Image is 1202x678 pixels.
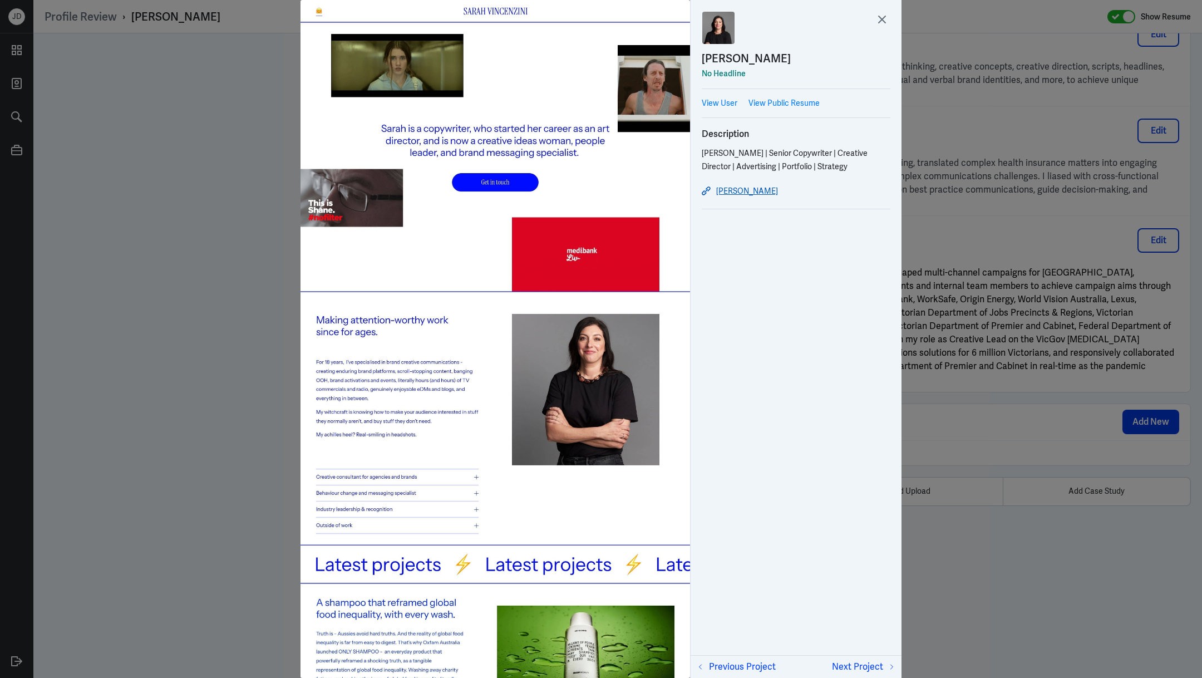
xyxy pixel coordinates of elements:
[702,97,737,109] a: View User
[702,126,890,142] h3: Description
[695,660,776,674] button: Previous Project
[702,11,735,45] img: Sarah Vincenzini
[702,50,890,67] a: [PERSON_NAME]
[702,67,890,80] div: No Headline
[702,184,890,198] a: [PERSON_NAME]
[702,146,890,173] div: [PERSON_NAME] | Senior Copywriter | Creative Director | Advertising | Portfolio | Strategy
[702,50,791,67] div: [PERSON_NAME]
[748,97,820,109] a: View Public Resume
[832,660,897,674] button: Next Project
